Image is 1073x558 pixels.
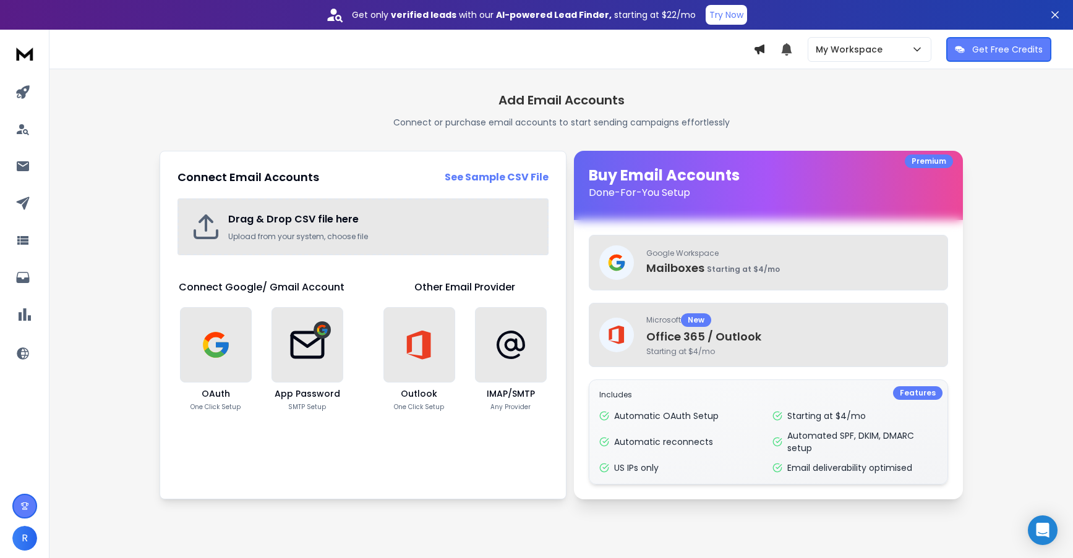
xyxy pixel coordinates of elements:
h1: Connect Google/ Gmail Account [179,280,344,295]
p: Done-For-You Setup [589,185,948,200]
h3: OAuth [202,387,230,400]
p: Upload from your system, choose file [228,232,535,242]
p: One Click Setup [394,402,444,412]
strong: verified leads [391,9,456,21]
p: Connect or purchase email accounts to start sending campaigns effortlessly [393,116,730,129]
button: Get Free Credits [946,37,1051,62]
h1: Other Email Provider [414,280,515,295]
div: Features [893,386,943,400]
span: Starting at $4/mo [707,264,780,274]
p: One Click Setup [190,402,241,412]
button: R [12,526,37,551]
button: Try Now [706,5,747,25]
h2: Connect Email Accounts [177,169,319,186]
img: logo [12,42,37,65]
p: Automated SPF, DKIM, DMARC setup [787,429,938,454]
p: Get Free Credits [972,43,1043,56]
a: See Sample CSV File [445,170,549,185]
p: Try Now [709,9,743,21]
strong: AI-powered Lead Finder, [496,9,612,21]
h3: Outlook [401,387,437,400]
h1: Buy Email Accounts [589,166,948,200]
p: Email deliverability optimised [787,462,912,474]
p: Any Provider [490,402,531,412]
p: Mailboxes [646,260,938,277]
p: Office 365 / Outlook [646,328,938,345]
p: Get only with our starting at $22/mo [352,9,696,21]
p: Includes [599,390,938,400]
p: Automatic OAuth Setup [614,410,719,422]
p: Automatic reconnects [614,436,713,448]
p: Google Workspace [646,248,938,258]
h2: Drag & Drop CSV file here [228,212,535,227]
span: Starting at $4/mo [646,347,938,357]
div: New [681,313,711,327]
h1: Add Email Accounts [498,91,625,109]
p: Microsoft [646,313,938,327]
div: Open Intercom Messenger [1028,515,1058,545]
div: Premium [905,154,953,168]
p: Starting at $4/mo [787,410,866,422]
p: SMTP Setup [288,402,326,412]
p: US IPs only [614,462,659,474]
h3: App Password [275,387,340,400]
h3: IMAP/SMTP [487,387,535,400]
p: My Workspace [816,43,887,56]
strong: See Sample CSV File [445,170,549,184]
